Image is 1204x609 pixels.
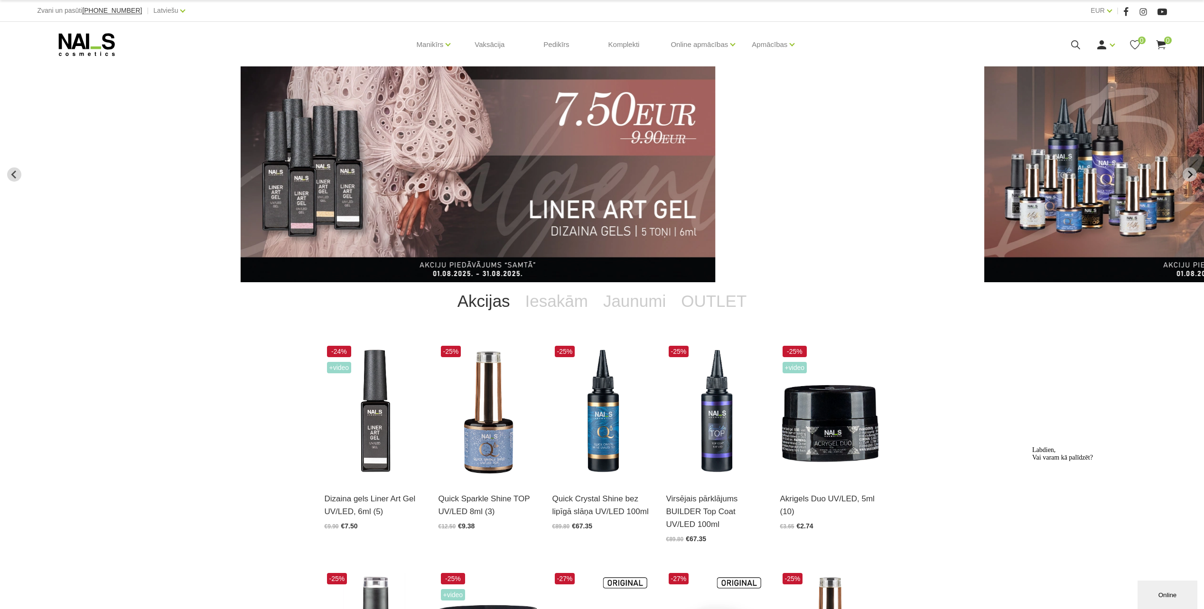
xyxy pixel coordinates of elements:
span: 0 [1164,37,1172,44]
a: Jaunumi [596,282,673,320]
a: Vaksācija [467,22,512,67]
img: Liner Art Gel - UV/LED dizaina gels smalku, vienmērīgu, pigmentētu līniju zīmēšanai.Lielisks palī... [325,343,424,480]
a: Latviešu [153,5,178,16]
span: €9.90 [325,523,339,530]
span: -25% [669,346,689,357]
iframe: chat widget [1028,443,1199,576]
span: +Video [327,362,352,373]
span: €2.74 [797,522,813,530]
a: Quick Crystal Shine bez lipīgā slāņa UV/LED 100ml [552,492,652,518]
span: -25% [441,346,461,357]
img: Virsējais pārklājums bez lipīgā slāņa ar mirdzuma efektu.Pieejami 3 veidi:* Starlight - ar smalkā... [439,343,538,480]
span: €67.35 [686,535,706,543]
iframe: chat widget [1138,579,1199,609]
span: | [1117,5,1119,17]
div: Labdien,Vai varam kā palīdzēt? [4,4,175,19]
a: Apmācības [752,26,787,64]
a: Akrigels Duo UV/LED, 5ml (10) [780,492,880,518]
span: -27% [555,573,575,584]
a: Iesakām [518,282,596,320]
a: EUR [1091,5,1105,16]
span: €3.65 [780,523,794,530]
a: Online apmācības [671,26,728,64]
span: €89.80 [666,536,684,543]
span: €12.50 [439,523,456,530]
a: Manikīrs [417,26,444,64]
span: €89.80 [552,523,570,530]
a: Quick Sparkle Shine TOP UV/LED 8ml (3) [439,492,538,518]
span: Labdien, Vai varam kā palīdzēt? [4,4,65,18]
a: Virsējais pārklājums BUILDER Top Coat UV/LED 100ml [666,492,766,531]
span: | [147,5,149,17]
span: -25% [783,346,807,357]
a: 0 [1155,39,1167,51]
span: -25% [441,573,466,584]
span: +Video [783,362,807,373]
img: Builder Top virsējais pārklājums bez lipīgā slāņa gēllakas/gēla pārklājuma izlīdzināšanai un nost... [666,343,766,480]
button: Next slide [1183,167,1197,182]
span: -25% [327,573,347,584]
a: Pedikīrs [536,22,577,67]
span: €9.38 [458,522,475,530]
a: [PHONE_NUMBER] [82,7,142,14]
button: Previous slide [7,167,21,182]
img: Kas ir AKRIGELS “DUO GEL” un kādas problēmas tas risina?• Tas apvieno ērti modelējamā akrigela un... [780,343,880,480]
a: OUTLET [673,282,754,320]
a: Dizaina gels Liner Art Gel UV/LED, 6ml (5) [325,492,424,518]
span: -25% [783,573,803,584]
span: -24% [327,346,352,357]
span: 0 [1138,37,1146,44]
a: 0 [1129,39,1141,51]
span: +Video [441,589,466,600]
li: 7 of 13 [241,66,963,282]
span: €67.35 [572,522,592,530]
img: Virsējais pārklājums bez lipīgā slāņa un UV zilā pārklājuma. Nodrošina izcilu spīdumu manikīram l... [552,343,652,480]
span: €7.50 [341,522,358,530]
div: Zvani un pasūti [37,5,142,17]
a: Akcijas [450,282,518,320]
span: -25% [555,346,575,357]
a: Komplekti [601,22,647,67]
span: -27% [669,573,689,584]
